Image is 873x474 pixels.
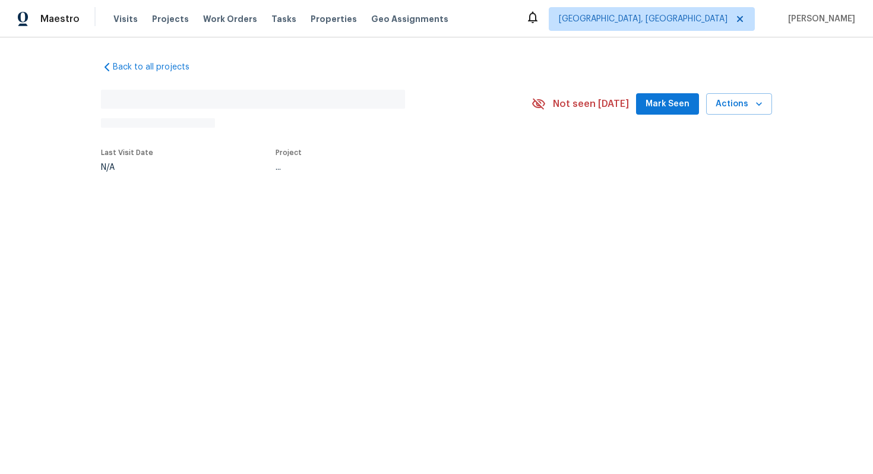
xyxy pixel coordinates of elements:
button: Actions [706,93,772,115]
span: Mark Seen [646,97,689,112]
span: Project [276,149,302,156]
span: Geo Assignments [371,13,448,25]
div: N/A [101,163,153,172]
span: Last Visit Date [101,149,153,156]
span: Not seen [DATE] [553,98,629,110]
span: Actions [716,97,763,112]
span: Projects [152,13,189,25]
span: Properties [311,13,357,25]
span: Work Orders [203,13,257,25]
span: [GEOGRAPHIC_DATA], [GEOGRAPHIC_DATA] [559,13,727,25]
div: ... [276,163,504,172]
span: Maestro [40,13,80,25]
span: Visits [113,13,138,25]
span: Tasks [271,15,296,23]
a: Back to all projects [101,61,215,73]
button: Mark Seen [636,93,699,115]
span: [PERSON_NAME] [783,13,855,25]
